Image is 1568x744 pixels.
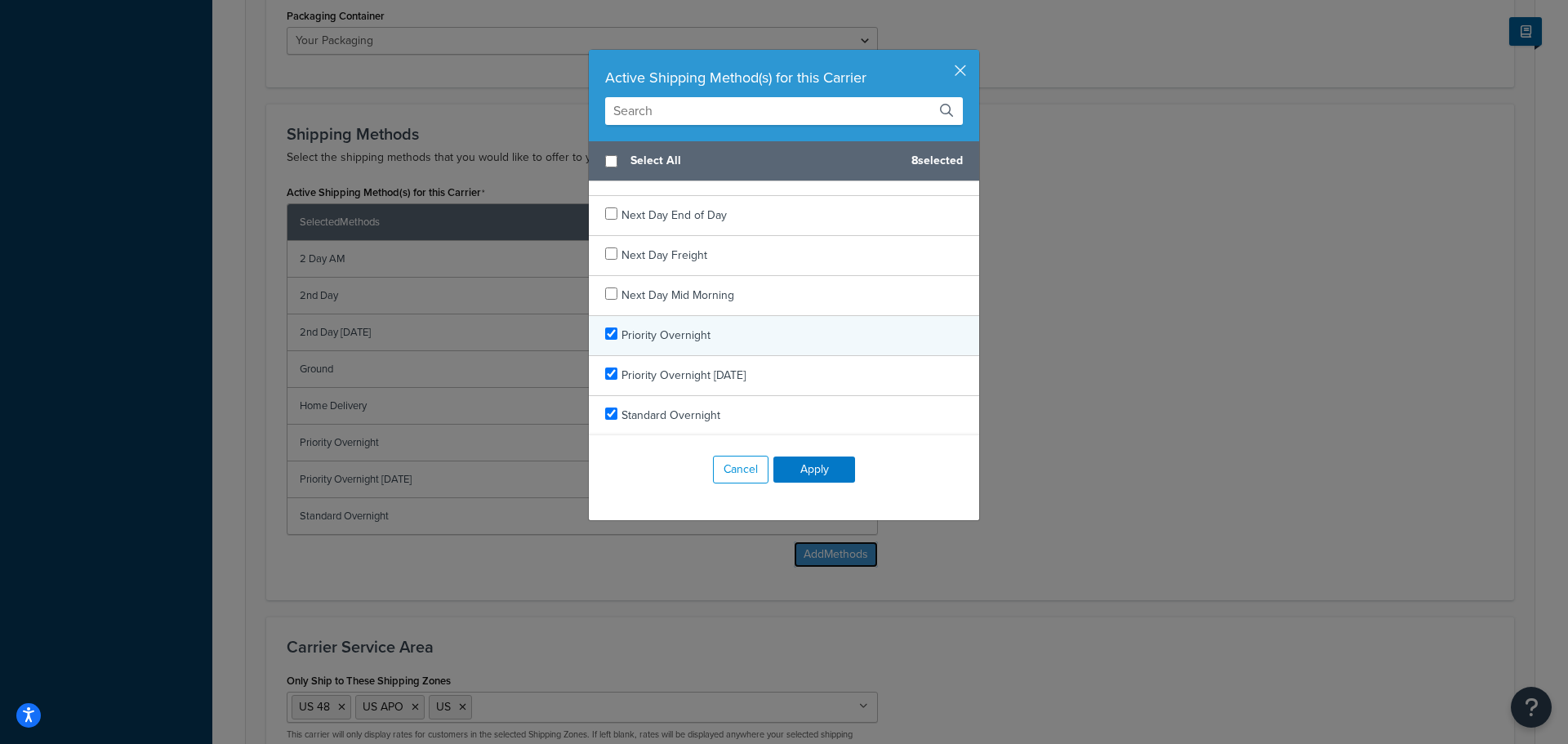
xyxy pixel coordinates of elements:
[621,207,727,224] span: Next Day End of Day
[630,149,898,172] span: Select All
[605,66,963,89] div: Active Shipping Method(s) for this Carrier
[713,456,768,483] button: Cancel
[621,407,720,424] span: Standard Overnight
[589,141,979,181] div: 8 selected
[621,287,734,304] span: Next Day Mid Morning
[773,457,855,483] button: Apply
[621,367,746,384] span: Priority Overnight [DATE]
[621,327,710,344] span: Priority Overnight
[621,247,707,264] span: Next Day Freight
[605,97,963,125] input: Search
